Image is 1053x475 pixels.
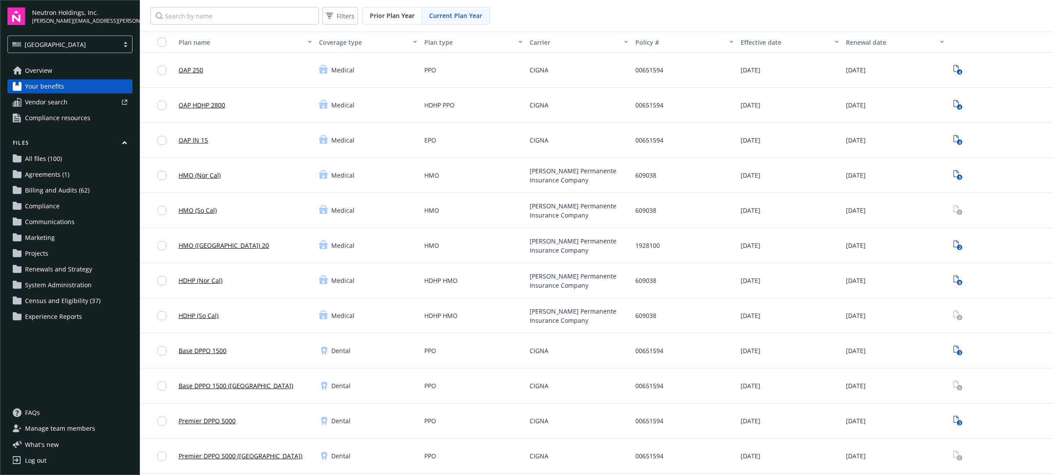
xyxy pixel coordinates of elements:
[959,139,961,145] text: 4
[179,100,225,110] a: OAP HDHP 2800
[424,381,436,390] span: PPO
[741,276,760,285] span: [DATE]
[632,32,737,53] button: Policy #
[737,32,842,53] button: Effective date
[951,63,965,77] a: View Plan Documents
[635,381,663,390] span: 00651594
[846,206,866,215] span: [DATE]
[25,231,55,245] span: Marketing
[25,310,82,324] span: Experience Reports
[530,100,548,110] span: CIGNA
[158,136,166,145] input: Toggle Row Selected
[951,98,965,112] a: View Plan Documents
[158,101,166,110] input: Toggle Row Selected
[959,245,961,250] text: 2
[158,241,166,250] input: Toggle Row Selected
[846,346,866,355] span: [DATE]
[846,171,866,180] span: [DATE]
[331,381,351,390] span: Dental
[846,136,866,145] span: [DATE]
[951,344,965,358] a: View Plan Documents
[331,65,355,75] span: Medical
[25,215,75,229] span: Communications
[7,215,133,229] a: Communications
[175,32,315,53] button: Plan name
[842,32,948,53] button: Renewal date
[951,274,965,288] a: View Plan Documents
[741,311,760,320] span: [DATE]
[25,79,64,93] span: Your benefits
[7,310,133,324] a: Experience Reports
[635,100,663,110] span: 00651594
[331,241,355,250] span: Medical
[331,346,351,355] span: Dental
[331,276,355,285] span: Medical
[25,199,60,213] span: Compliance
[158,311,166,320] input: Toggle Row Selected
[951,168,965,182] span: View Plan Documents
[322,7,358,25] button: Filters
[7,95,133,109] a: Vendor search
[7,406,133,420] a: FAQs
[25,262,92,276] span: Renewals and Strategy
[530,136,548,145] span: CIGNA
[741,206,760,215] span: [DATE]
[7,183,133,197] a: Billing and Audits (62)
[158,171,166,180] input: Toggle Row Selected
[179,136,208,145] a: OAP IN 15
[331,100,355,110] span: Medical
[951,204,965,218] a: View Plan Documents
[530,451,548,461] span: CIGNA
[7,278,133,292] a: System Administration
[7,64,133,78] a: Overview
[331,171,355,180] span: Medical
[951,133,965,147] a: View Plan Documents
[635,451,663,461] span: 00651594
[331,451,351,461] span: Dental
[179,38,302,47] div: Plan name
[530,65,548,75] span: CIGNA
[846,38,935,47] div: Renewal date
[7,440,73,449] button: What's new
[179,241,269,250] a: HMO ([GEOGRAPHIC_DATA]) 20
[150,7,319,25] input: Search by name
[530,271,628,290] span: [PERSON_NAME] Permanente Insurance Company
[959,104,961,110] text: 4
[319,38,408,47] div: Coverage type
[7,7,25,25] img: navigator-logo.svg
[530,346,548,355] span: CIGNA
[179,451,302,461] a: Premier DPPO 5000 ([GEOGRAPHIC_DATA])
[25,278,92,292] span: System Administration
[25,246,48,261] span: Projects
[951,309,965,323] span: View Plan Documents
[25,440,59,449] span: What ' s new
[741,65,760,75] span: [DATE]
[951,379,965,393] span: View Plan Documents
[951,449,965,463] span: View Plan Documents
[424,206,439,215] span: HMO
[951,239,965,253] a: View Plan Documents
[25,294,100,308] span: Census and Eligibility (37)
[25,168,69,182] span: Agreements (1)
[370,11,415,20] span: Prior Plan Year
[158,206,166,215] input: Toggle Row Selected
[25,152,62,166] span: All files (100)
[635,311,656,320] span: 609038
[315,32,421,53] button: Coverage type
[424,346,436,355] span: PPO
[421,32,526,53] button: Plan type
[530,201,628,220] span: [PERSON_NAME] Permanente Insurance Company
[530,166,628,185] span: [PERSON_NAME] Permanente Insurance Company
[635,206,656,215] span: 609038
[158,346,166,355] input: Toggle Row Selected
[158,382,166,390] input: Toggle Row Selected
[530,416,548,425] span: CIGNA
[741,416,760,425] span: [DATE]
[25,40,86,49] span: [GEOGRAPHIC_DATA]
[741,136,760,145] span: [DATE]
[158,417,166,425] input: Toggle Row Selected
[25,183,90,197] span: Billing and Audits (62)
